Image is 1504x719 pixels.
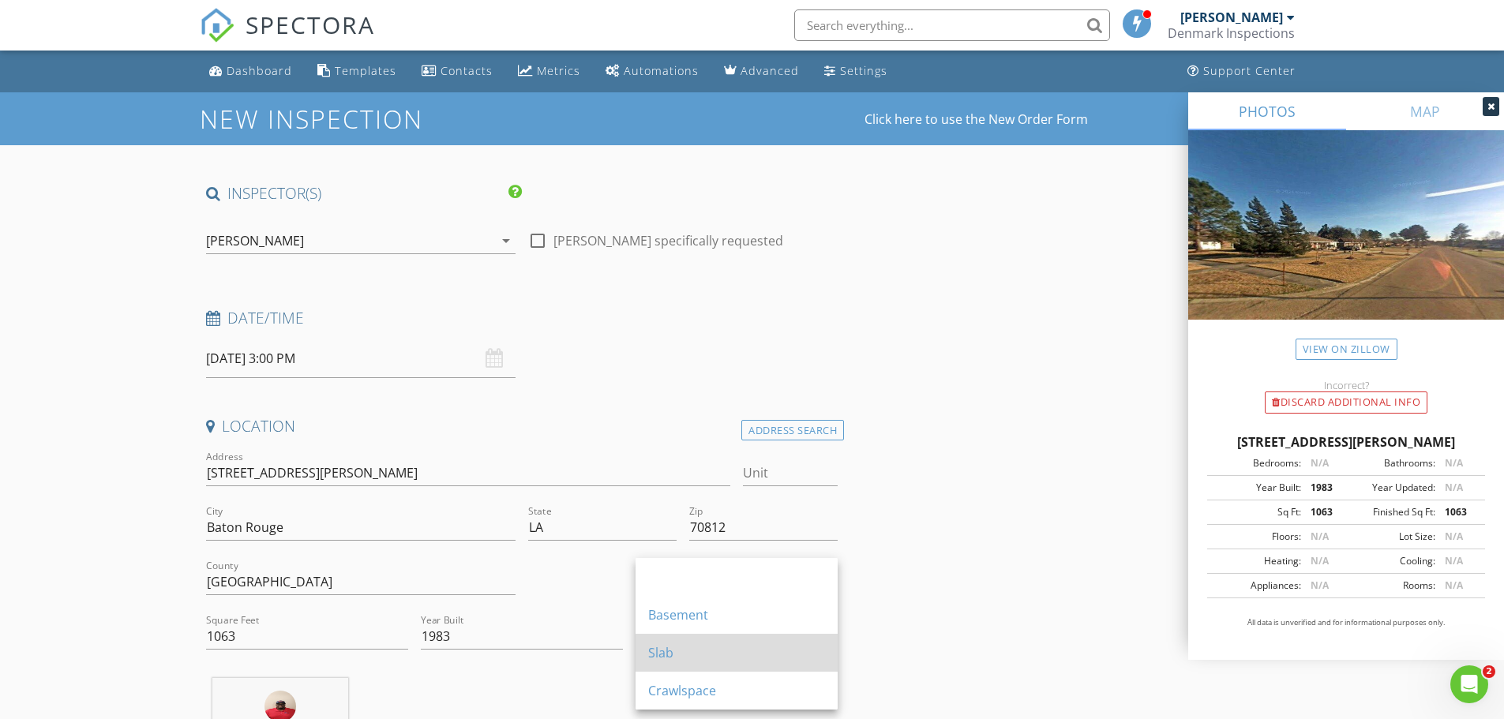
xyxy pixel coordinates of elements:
[1346,554,1435,568] div: Cooling:
[1212,530,1301,544] div: Floors:
[624,63,699,78] div: Automations
[206,308,838,328] h4: Date/Time
[1212,481,1301,495] div: Year Built:
[1311,554,1329,567] span: N/A
[1301,505,1346,519] div: 1063
[200,21,375,54] a: SPECTORA
[1212,554,1301,568] div: Heating:
[1168,25,1295,41] div: Denmark Inspections
[1483,665,1495,678] span: 2
[648,681,825,700] div: Crawlspace
[1346,505,1435,519] div: Finished Sq Ft:
[1311,530,1329,543] span: N/A
[1346,481,1435,495] div: Year Updated:
[1445,530,1463,543] span: N/A
[206,416,838,436] h4: Location
[537,63,580,78] div: Metrics
[1445,456,1463,470] span: N/A
[553,233,783,249] label: [PERSON_NAME] specifically requested
[794,9,1110,41] input: Search everything...
[246,8,375,41] span: SPECTORA
[718,57,805,86] a: Advanced
[311,57,403,86] a: Templates
[741,63,799,78] div: Advanced
[497,231,516,250] i: arrow_drop_down
[206,183,522,204] h4: INSPECTOR(S)
[1207,617,1485,628] p: All data is unverified and for informational purposes only.
[1181,57,1302,86] a: Support Center
[840,63,887,78] div: Settings
[1435,505,1480,519] div: 1063
[512,57,587,86] a: Metrics
[865,113,1088,125] a: Click here to use the New Order Form
[1445,579,1463,592] span: N/A
[648,605,825,624] div: Basement
[1346,456,1435,470] div: Bathrooms:
[1188,130,1504,358] img: streetview
[335,63,396,78] div: Templates
[200,8,234,43] img: The Best Home Inspection Software - Spectora
[1212,505,1301,519] div: Sq Ft:
[1311,579,1329,592] span: N/A
[1450,665,1488,703] iframe: Intercom live chat
[1346,530,1435,544] div: Lot Size:
[1212,456,1301,470] div: Bedrooms:
[1445,554,1463,567] span: N/A
[203,57,298,86] a: Dashboard
[1311,456,1329,470] span: N/A
[1346,92,1504,130] a: MAP
[1346,579,1435,593] div: Rooms:
[206,234,304,248] div: [PERSON_NAME]
[227,63,292,78] div: Dashboard
[1212,579,1301,593] div: Appliances:
[206,339,516,378] input: Select date
[741,420,844,441] div: Address Search
[415,57,499,86] a: Contacts
[200,105,549,133] h1: New Inspection
[1180,9,1283,25] div: [PERSON_NAME]
[1188,379,1504,391] div: Incorrect?
[818,57,894,86] a: Settings
[599,57,705,86] a: Automations (Basic)
[1188,92,1346,130] a: PHOTOS
[441,63,493,78] div: Contacts
[1207,433,1485,451] div: [STREET_ADDRESS][PERSON_NAME]
[1445,481,1463,494] span: N/A
[1265,391,1427,414] div: Discard Additional info
[1203,63,1296,78] div: Support Center
[648,643,825,662] div: Slab
[1301,481,1346,495] div: 1983
[1296,339,1397,360] a: View on Zillow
